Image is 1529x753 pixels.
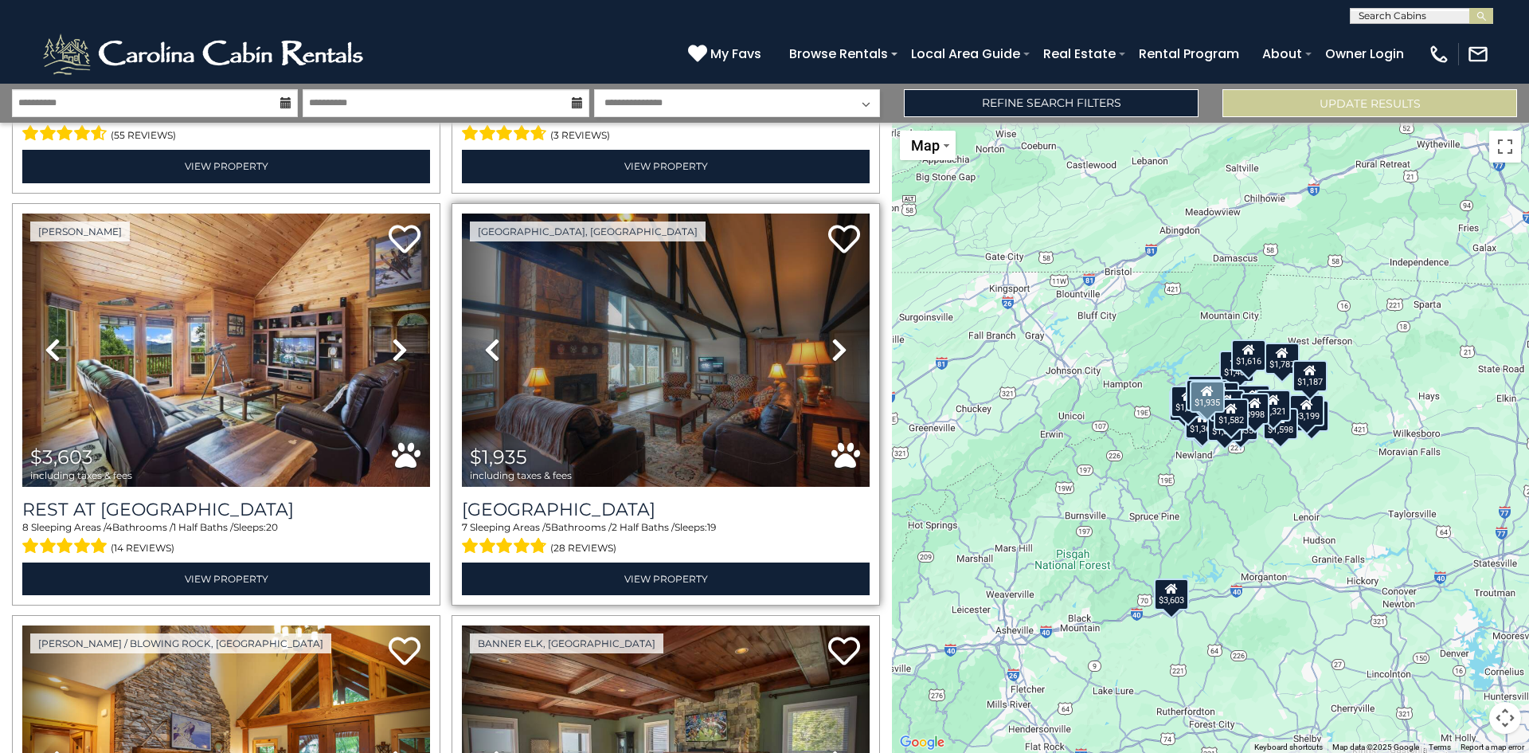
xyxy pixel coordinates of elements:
[1171,386,1206,418] div: $1,008
[1254,742,1323,753] button: Keyboard shortcuts
[1187,375,1222,407] div: $1,779
[30,445,93,469] span: $3,603
[106,521,112,533] span: 4
[389,635,420,669] a: Add to favorites
[22,499,430,520] h3: Rest at Mountain Crest
[1214,398,1249,429] div: $1,582
[1467,43,1489,65] img: mail-regular-white.png
[828,635,860,669] a: Add to favorites
[266,521,278,533] span: 20
[22,150,430,182] a: View Property
[1222,89,1517,117] button: Update Results
[904,89,1199,117] a: Refine Search Filters
[1489,131,1521,163] button: Toggle fullscreen view
[903,40,1028,68] a: Local Area Guide
[710,44,761,64] span: My Favs
[1131,40,1247,68] a: Rental Program
[389,223,420,257] a: Add to favorites
[30,470,132,480] span: including taxes & fees
[462,108,870,146] div: Sleeping Areas / Bathrooms / Sleeps:
[462,521,467,533] span: 7
[462,150,870,182] a: View Property
[1461,743,1524,751] a: Report a map error
[470,445,527,469] span: $1,935
[30,222,130,241] a: [PERSON_NAME]
[111,538,174,559] span: (14 reviews)
[550,538,616,559] span: (28 reviews)
[22,563,430,595] a: View Property
[707,521,716,533] span: 19
[1254,40,1310,68] a: About
[470,222,706,241] a: [GEOGRAPHIC_DATA], [GEOGRAPHIC_DATA]
[30,633,331,653] a: [PERSON_NAME] / Blowing Rock, [GEOGRAPHIC_DATA]
[173,521,233,533] span: 1 Half Baths /
[1489,702,1521,734] button: Map camera controls
[462,214,870,487] img: thumbnail_163276095.jpeg
[900,131,956,160] button: Change map style
[462,563,870,595] a: View Property
[1035,40,1124,68] a: Real Estate
[1190,381,1225,413] div: $1,935
[896,732,948,753] a: Open this area in Google Maps (opens a new window)
[550,125,610,146] span: (3 reviews)
[1235,384,1270,416] div: $1,309
[1241,393,1269,425] div: $998
[1428,43,1450,65] img: phone-regular-white.png
[462,520,870,559] div: Sleeping Areas / Bathrooms / Sleeps:
[1332,743,1419,751] span: Map data ©2025 Google
[1154,578,1189,610] div: $3,603
[22,521,29,533] span: 8
[1169,389,1204,421] div: $1,559
[1263,408,1298,440] div: $1,598
[22,499,430,520] a: Rest at [GEOGRAPHIC_DATA]
[1289,394,1324,426] div: $3,199
[22,214,430,487] img: thumbnail_164747674.jpeg
[688,44,765,65] a: My Favs
[1294,400,1329,432] div: $3,292
[1184,409,1219,441] div: $1,770
[1231,339,1266,371] div: $1,616
[1219,350,1254,382] div: $1,409
[1210,389,1245,421] div: $4,745
[1186,379,1221,411] div: $2,081
[470,470,572,480] span: including taxes & fees
[781,40,896,68] a: Browse Rentals
[612,521,675,533] span: 2 Half Baths /
[40,30,370,78] img: White-1-2.png
[896,732,948,753] img: Google
[828,223,860,257] a: Add to favorites
[22,108,430,146] div: Sleeping Areas / Bathrooms / Sleeps:
[1429,743,1451,751] a: Terms (opens in new tab)
[546,521,551,533] span: 5
[1256,390,1291,422] div: $1,321
[911,137,940,154] span: Map
[1292,359,1328,391] div: $1,187
[1317,40,1412,68] a: Owner Login
[22,520,430,559] div: Sleeping Areas / Bathrooms / Sleeps:
[1185,406,1220,438] div: $1,360
[470,633,663,653] a: Banner Elk, [GEOGRAPHIC_DATA]
[462,499,870,520] h3: Majestic Mountain Haus
[462,499,870,520] a: [GEOGRAPHIC_DATA]
[1207,409,1242,441] div: $1,007
[1265,342,1300,374] div: $1,787
[111,125,176,146] span: (55 reviews)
